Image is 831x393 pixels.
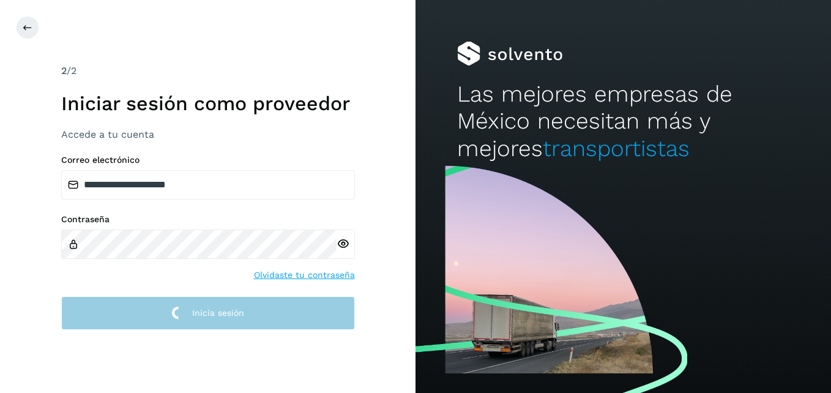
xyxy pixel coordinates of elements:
[254,269,355,282] a: Olvidaste tu contraseña
[61,65,67,77] span: 2
[61,155,355,165] label: Correo electrónico
[61,129,355,140] h3: Accede a tu cuenta
[61,296,355,330] button: Inicia sesión
[61,214,355,225] label: Contraseña
[61,64,355,78] div: /2
[543,135,690,162] span: transportistas
[192,309,244,317] span: Inicia sesión
[61,92,355,115] h1: Iniciar sesión como proveedor
[457,81,789,162] h2: Las mejores empresas de México necesitan más y mejores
